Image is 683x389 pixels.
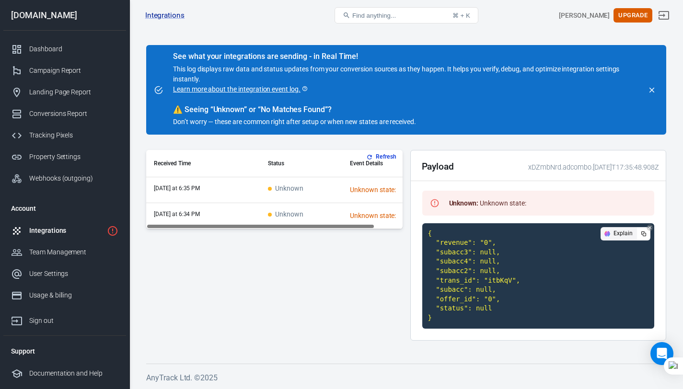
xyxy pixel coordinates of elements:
[29,269,118,279] div: User Settings
[29,152,118,162] div: Property Settings
[260,150,342,177] th: Status
[154,185,200,192] time: 2025-08-12T18:35:48+01:00
[3,11,126,20] div: [DOMAIN_NAME]
[3,146,126,168] a: Property Settings
[29,44,118,54] div: Dashboard
[29,290,118,300] div: Usage & billing
[173,105,641,114] div: Seeing “Unknown” or “No Matches Found”?
[652,4,675,27] a: Sign out
[146,150,403,229] div: scrollable content
[350,211,426,221] div: Unknown state:
[449,199,479,207] strong: Unknown :
[268,211,303,219] span: Unknown
[3,263,126,285] a: User Settings
[3,285,126,306] a: Usage & billing
[154,211,200,217] time: 2025-08-12T18:34:24+01:00
[3,241,126,263] a: Team Management
[3,340,126,363] li: Support
[645,83,659,97] button: close
[29,368,118,378] div: Documentation and Help
[29,87,118,97] div: Landing Page Report
[173,84,308,94] a: Learn more about the integration event log.
[29,66,118,76] div: Campaign Report
[3,60,126,81] a: Campaign Report
[559,11,610,21] div: Account id: xDZmbNrd
[3,103,126,125] a: Conversions Report
[650,342,673,365] div: Open Intercom Messenger
[3,220,126,241] a: Integrations
[146,372,666,384] h6: AnyTrack Ltd. © 2025
[352,12,396,19] span: Find anything...
[422,223,655,329] code: { "revenue": "0", "subacc3": null, "subacc4": null, "subacc2": null, "trans_id": "itbKqV", "subac...
[29,173,118,183] div: Webhooks (outgoing)
[29,130,118,140] div: Tracking Pixels
[364,152,400,162] button: Refresh
[146,150,260,177] th: Received Time
[29,109,118,119] div: Conversions Report
[335,7,478,23] button: Find anything...⌘ + K
[422,161,454,172] h2: Payload
[525,162,659,172] div: xDZmbNrd.adcombo.[DATE]T17:35:48.908Z
[3,168,126,189] a: Webhooks (outgoing)
[614,8,652,23] button: Upgrade
[350,185,426,195] div: Unknown state:
[445,194,530,212] div: Unknown state:
[3,38,126,60] a: Dashboard
[452,12,470,19] div: ⌘ + K
[173,105,183,114] span: warning
[173,64,641,94] p: This log displays raw data and status updates from your conversion sources as they happen. It hel...
[29,226,103,236] div: Integrations
[107,225,118,237] svg: 1 networks not verified yet
[29,247,118,257] div: Team Management
[173,52,641,61] div: See what your integrations are sending - in Real Time!
[3,125,126,146] a: Tracking Pixels
[173,117,641,127] p: Don’t worry — these are common right after setup or when new states are received.
[3,81,126,103] a: Landing Page Report
[3,197,126,220] li: Account
[3,306,126,332] a: Sign out
[29,316,118,326] div: Sign out
[268,185,303,193] span: Unknown
[342,150,434,177] th: Event Details
[145,11,185,21] a: Integrations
